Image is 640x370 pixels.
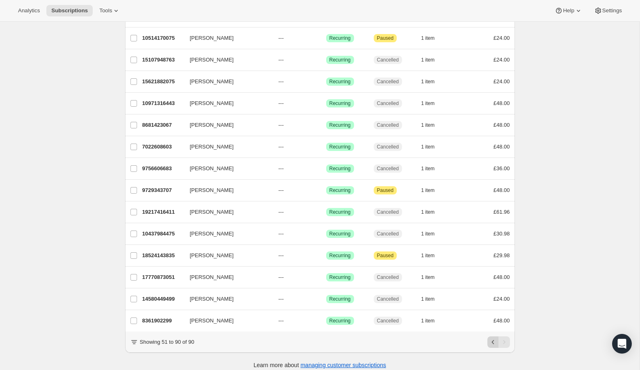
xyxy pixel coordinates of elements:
[494,296,510,302] span: £24.00
[329,165,351,172] span: Recurring
[329,274,351,281] span: Recurring
[421,119,444,131] button: 1 item
[494,317,510,324] span: £48.00
[185,75,267,88] button: [PERSON_NAME]
[142,186,183,194] p: 9729343707
[377,187,394,194] span: Paused
[142,54,510,66] div: 15107948763[PERSON_NAME]---SuccessRecurringCancelled1 item£24.00
[421,35,435,41] span: 1 item
[377,35,394,41] span: Paused
[279,122,284,128] span: ---
[421,296,435,302] span: 1 item
[142,163,510,174] div: 9756606683[PERSON_NAME]---SuccessRecurringCancelled1 item£36.00
[329,144,351,150] span: Recurring
[494,144,510,150] span: £48.00
[377,252,394,259] span: Paused
[329,317,351,324] span: Recurring
[377,209,399,215] span: Cancelled
[377,317,399,324] span: Cancelled
[421,141,444,153] button: 1 item
[494,100,510,106] span: £48.00
[185,249,267,262] button: [PERSON_NAME]
[142,317,183,325] p: 8361902299
[421,98,444,109] button: 1 item
[612,334,632,354] div: Open Intercom Messenger
[377,144,399,150] span: Cancelled
[190,186,234,194] span: [PERSON_NAME]
[329,122,351,128] span: Recurring
[185,314,267,327] button: [PERSON_NAME]
[142,206,510,218] div: 19217416411[PERSON_NAME]---SuccessRecurringCancelled1 item£61.96
[142,164,183,173] p: 9756606683
[13,5,45,16] button: Analytics
[377,122,399,128] span: Cancelled
[142,99,183,107] p: 10971316443
[329,57,351,63] span: Recurring
[142,98,510,109] div: 10971316443[PERSON_NAME]---SuccessRecurringCancelled1 item£48.00
[142,273,183,281] p: 17770873051
[94,5,125,16] button: Tools
[377,57,399,63] span: Cancelled
[279,296,284,302] span: ---
[421,100,435,107] span: 1 item
[329,231,351,237] span: Recurring
[142,141,510,153] div: 7022608603[PERSON_NAME]---SuccessRecurringCancelled1 item£48.00
[279,165,284,171] span: ---
[190,251,234,260] span: [PERSON_NAME]
[589,5,627,16] button: Settings
[185,184,267,197] button: [PERSON_NAME]
[190,34,234,42] span: [PERSON_NAME]
[142,272,510,283] div: 17770873051[PERSON_NAME]---SuccessRecurringCancelled1 item£48.00
[185,97,267,110] button: [PERSON_NAME]
[329,78,351,85] span: Recurring
[185,140,267,153] button: [PERSON_NAME]
[421,231,435,237] span: 1 item
[185,162,267,175] button: [PERSON_NAME]
[421,228,444,240] button: 1 item
[142,230,183,238] p: 10437984475
[377,231,399,237] span: Cancelled
[142,56,183,64] p: 15107948763
[494,274,510,280] span: £48.00
[279,144,284,150] span: ---
[421,57,435,63] span: 1 item
[377,78,399,85] span: Cancelled
[190,295,234,303] span: [PERSON_NAME]
[494,165,510,171] span: £36.00
[494,57,510,63] span: £24.00
[421,274,435,281] span: 1 item
[142,208,183,216] p: 19217416411
[18,7,40,14] span: Analytics
[377,165,399,172] span: Cancelled
[421,144,435,150] span: 1 item
[421,315,444,327] button: 1 item
[142,315,510,327] div: 8361902299[PERSON_NAME]---SuccessRecurringCancelled1 item£48.00
[190,56,234,64] span: [PERSON_NAME]
[142,295,183,303] p: 14580449499
[300,362,386,368] a: managing customer subscriptions
[487,336,510,348] nav: Pagination
[421,272,444,283] button: 1 item
[190,317,234,325] span: [PERSON_NAME]
[142,78,183,86] p: 15621882075
[421,32,444,44] button: 1 item
[421,250,444,261] button: 1 item
[494,187,510,193] span: £48.00
[279,317,284,324] span: ---
[421,206,444,218] button: 1 item
[421,163,444,174] button: 1 item
[602,7,622,14] span: Settings
[550,5,587,16] button: Help
[494,209,510,215] span: £61.96
[142,76,510,87] div: 15621882075[PERSON_NAME]---SuccessRecurringCancelled1 item£24.00
[185,271,267,284] button: [PERSON_NAME]
[421,209,435,215] span: 1 item
[487,336,499,348] button: Previous
[421,78,435,85] span: 1 item
[279,231,284,237] span: ---
[185,227,267,240] button: [PERSON_NAME]
[254,361,386,369] p: Learn more about
[190,99,234,107] span: [PERSON_NAME]
[279,57,284,63] span: ---
[421,187,435,194] span: 1 item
